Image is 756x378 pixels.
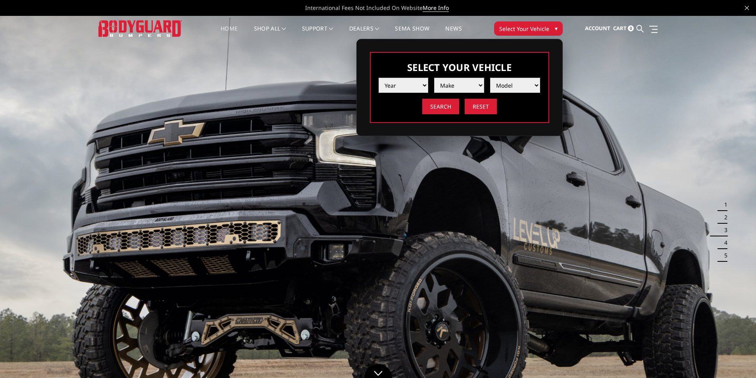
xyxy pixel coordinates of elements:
a: Home [221,26,238,41]
h3: Select Your Vehicle [379,61,541,74]
a: SEMA Show [395,26,429,41]
button: 3 of 5 [719,224,727,236]
span: ▾ [555,24,558,33]
a: Dealers [349,26,379,41]
span: Account [585,25,610,32]
a: News [445,26,462,41]
span: Cart [613,25,627,32]
a: Support [302,26,333,41]
a: Click to Down [364,364,392,378]
select: Please select the value from list. [434,78,484,93]
input: Search [422,99,459,114]
button: 2 of 5 [719,211,727,224]
select: Please select the value from list. [379,78,429,93]
button: Select Your Vehicle [494,21,563,36]
button: 4 of 5 [719,236,727,249]
iframe: Chat Widget [716,340,756,378]
a: More Info [423,4,449,12]
a: Cart 0 [613,18,634,39]
button: 5 of 5 [719,249,727,262]
span: Select Your Vehicle [499,25,549,33]
img: BODYGUARD BUMPERS [98,20,182,36]
input: Reset [465,99,497,114]
a: shop all [254,26,286,41]
button: 1 of 5 [719,198,727,211]
span: 0 [628,25,634,31]
a: Account [585,18,610,39]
